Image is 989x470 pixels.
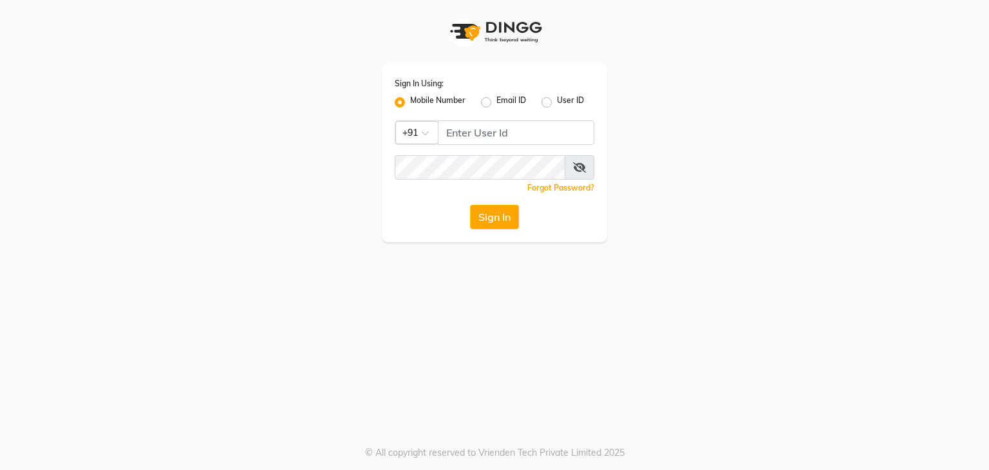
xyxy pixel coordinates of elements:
[557,95,584,110] label: User ID
[438,120,594,145] input: Username
[395,155,565,180] input: Username
[470,205,519,229] button: Sign In
[527,183,594,193] a: Forgot Password?
[496,95,526,110] label: Email ID
[395,78,444,89] label: Sign In Using:
[443,13,546,51] img: logo1.svg
[410,95,466,110] label: Mobile Number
